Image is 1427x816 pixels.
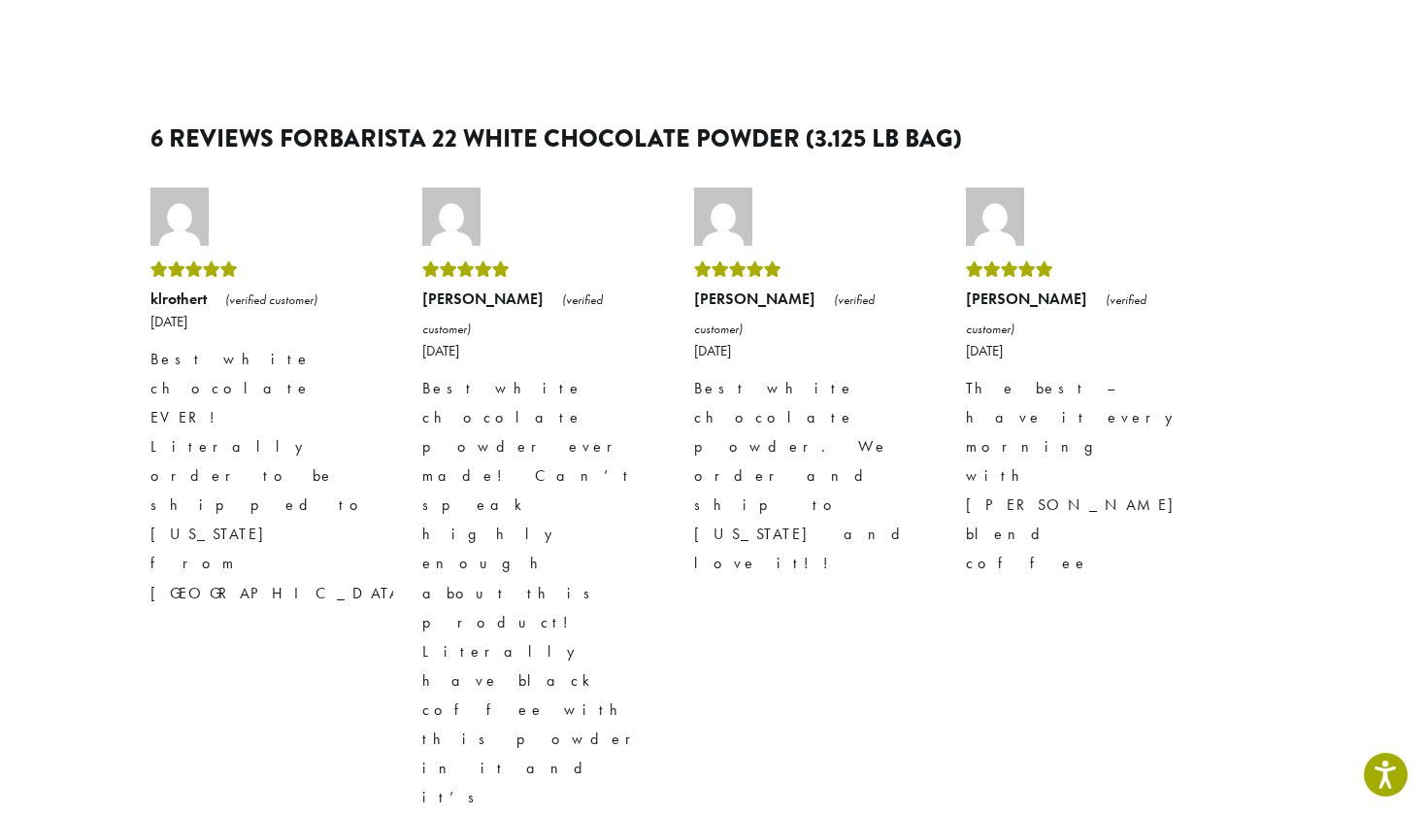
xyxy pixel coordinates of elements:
em: (verified customer) [225,291,317,308]
span: Barista 22 White Chocolate Powder (3.125 lb bag) [329,120,962,156]
strong: [PERSON_NAME] [694,289,815,309]
em: (verified customer) [966,291,1146,337]
em: (verified customer) [694,291,875,337]
strong: [PERSON_NAME] [966,289,1087,309]
strong: [PERSON_NAME] [422,289,544,309]
time: [DATE] [150,314,374,329]
h2: 6 reviews for [150,124,1277,153]
time: [DATE] [694,343,917,358]
time: [DATE] [422,343,646,358]
p: Best white chocolate EVER! Literally order to be shipped to [US_STATE] from [GEOGRAPHIC_DATA]!!! [150,345,374,608]
div: Rated 5 out of 5 [694,255,917,285]
div: Rated 5 out of 5 [966,255,1189,285]
div: Rated 5 out of 5 [150,255,374,285]
strong: klrothert [150,289,207,309]
div: Rated 5 out of 5 [422,255,646,285]
em: (verified customer) [422,291,603,337]
p: The best – have it every morning with [PERSON_NAME] blend coffee [966,374,1189,579]
p: Best white chocolate powder. We order and ship to [US_STATE] and love it!! [694,374,917,579]
time: [DATE] [966,343,1189,358]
